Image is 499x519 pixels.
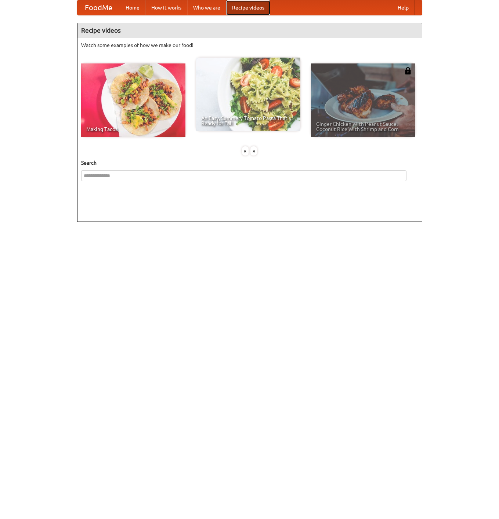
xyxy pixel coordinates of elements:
a: Help [392,0,415,15]
span: Making Tacos [86,127,180,132]
div: » [250,146,257,156]
span: An Easy, Summery Tomato Pasta That's Ready for Fall [201,116,295,126]
div: « [242,146,249,156]
h5: Search [81,159,418,167]
a: Making Tacos [81,63,185,137]
a: FoodMe [77,0,120,15]
a: How it works [145,0,187,15]
a: Recipe videos [226,0,270,15]
p: Watch some examples of how we make our food! [81,41,418,49]
img: 483408.png [404,67,412,74]
a: An Easy, Summery Tomato Pasta That's Ready for Fall [196,58,300,131]
a: Who we are [187,0,226,15]
a: Home [120,0,145,15]
h4: Recipe videos [77,23,422,38]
